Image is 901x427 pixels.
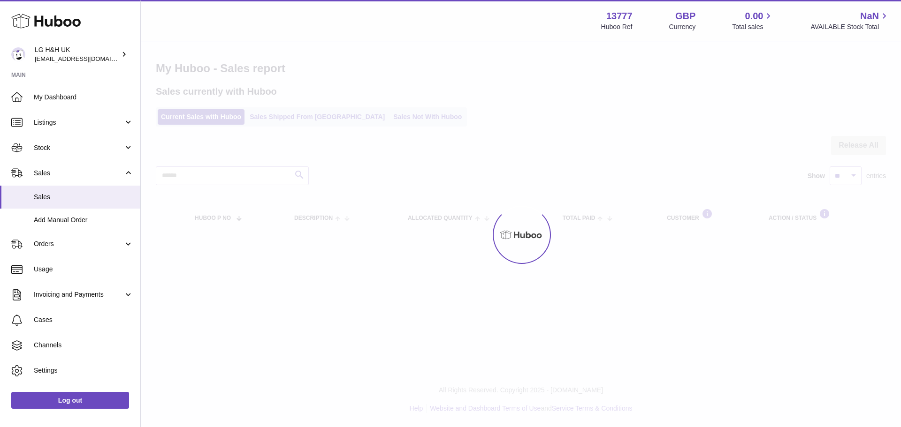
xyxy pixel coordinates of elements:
a: NaN AVAILABLE Stock Total [810,10,890,31]
a: 0.00 Total sales [732,10,774,31]
span: NaN [860,10,879,22]
strong: 13777 [606,10,633,22]
span: Sales [34,193,133,202]
strong: GBP [675,10,695,22]
span: Cases [34,315,133,324]
span: 0.00 [745,10,764,22]
a: Log out [11,392,129,409]
span: [EMAIL_ADDRESS][DOMAIN_NAME] [35,55,138,62]
span: Channels [34,341,133,350]
span: Stock [34,143,123,152]
span: Add Manual Order [34,216,133,225]
span: AVAILABLE Stock Total [810,22,890,31]
div: Huboo Ref [601,22,633,31]
span: Settings [34,366,133,375]
span: My Dashboard [34,93,133,102]
div: LG H&H UK [35,45,119,63]
span: Listings [34,118,123,127]
span: Orders [34,240,123,248]
div: Currency [669,22,696,31]
span: Total sales [732,22,774,31]
span: Usage [34,265,133,274]
span: Sales [34,169,123,178]
img: veechen@lghnh.co.uk [11,47,25,61]
span: Invoicing and Payments [34,290,123,299]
